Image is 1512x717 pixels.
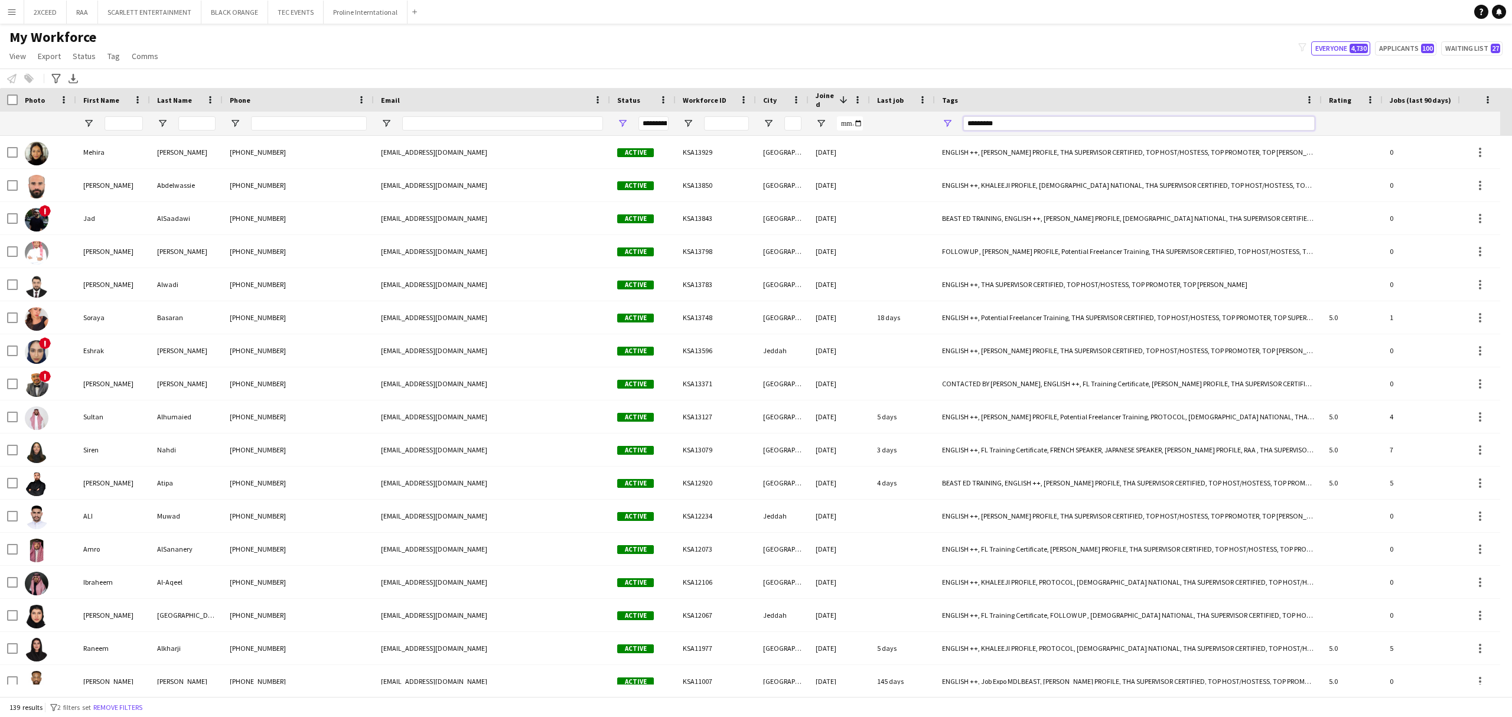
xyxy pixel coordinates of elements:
button: Open Filter Menu [381,118,392,129]
span: Tags [942,96,958,105]
div: [DATE] [809,400,870,433]
div: [EMAIL_ADDRESS][DOMAIN_NAME] [374,334,610,367]
div: 3 days [870,434,935,466]
div: [EMAIL_ADDRESS][DOMAIN_NAME] [374,467,610,499]
input: Joined Filter Input [837,116,863,131]
span: Active [617,611,654,620]
div: [GEOGRAPHIC_DATA] [756,566,809,598]
div: Jeddah [756,500,809,532]
div: [EMAIL_ADDRESS][DOMAIN_NAME] [374,268,610,301]
img: Siren Nahdi [25,439,48,463]
span: Active [617,214,654,223]
span: Last Name [157,96,192,105]
div: KSA13783 [676,268,756,301]
div: [PHONE_NUMBER] [223,533,374,565]
div: [PERSON_NAME] [150,665,223,698]
a: View [5,48,31,64]
input: City Filter Input [784,116,801,131]
div: KSA13127 [676,400,756,433]
span: Workforce ID [683,96,726,105]
div: [DATE] [809,632,870,664]
div: CONTACTED BY [PERSON_NAME], ENGLISH ++, FL Training Certificate, [PERSON_NAME] PROFILE, THA SUPER... [935,367,1322,400]
div: ENGLISH ++, [PERSON_NAME] PROFILE, THA SUPERVISOR CERTIFIED, TOP HOST/HOSTESS, TOP PROMOTER, TOP ... [935,136,1322,168]
div: [DATE] [809,334,870,367]
div: KSA13079 [676,434,756,466]
div: 0 [1383,367,1480,400]
div: 0 [1383,334,1480,367]
div: [PERSON_NAME] [150,334,223,367]
div: 5.0 [1322,467,1383,499]
button: RAA [67,1,98,24]
div: KSA12234 [676,500,756,532]
div: [PHONE_NUMBER] [223,400,374,433]
div: KSA13929 [676,136,756,168]
app-action-btn: Advanced filters [49,71,63,86]
div: ENGLISH ++, FL Training Certificate, FOLLOW UP , [DEMOGRAPHIC_DATA] NATIONAL, THA SUPERVISOR CERT... [935,599,1322,631]
div: Basaran [150,301,223,334]
div: KSA13843 [676,202,756,234]
span: Active [617,545,654,554]
button: TEC EVENTS [268,1,324,24]
div: 0 [1383,533,1480,565]
div: [EMAIL_ADDRESS][DOMAIN_NAME] [374,500,610,532]
span: ! [39,337,51,349]
div: [PHONE_NUMBER] [223,665,374,698]
span: Active [617,347,654,356]
div: Mehira [76,136,150,168]
input: Email Filter Input [402,116,603,131]
input: Last Name Filter Input [178,116,216,131]
a: Export [33,48,66,64]
div: FOLLOW UP , [PERSON_NAME] PROFILE, Potential Freelancer Training, THA SUPERVISOR CERTIFIED, TOP H... [935,235,1322,268]
div: [PHONE_NUMBER] [223,599,374,631]
div: [EMAIL_ADDRESS][DOMAIN_NAME] [374,599,610,631]
div: 5.0 [1322,301,1383,334]
div: [PHONE_NUMBER] [223,566,374,598]
img: Sultan Alhumaied [25,406,48,430]
div: [PHONE_NUMBER] [223,367,374,400]
span: Rating [1329,96,1351,105]
span: Export [38,51,61,61]
div: KSA11007 [676,665,756,698]
div: [EMAIL_ADDRESS][DOMAIN_NAME] [374,400,610,433]
div: [DATE] [809,566,870,598]
div: [EMAIL_ADDRESS][DOMAIN_NAME] [374,434,610,466]
span: Jobs (last 90 days) [1390,96,1451,105]
input: Tags Filter Input [963,116,1315,131]
div: [PHONE_NUMBER] [223,334,374,367]
div: [PERSON_NAME] [76,599,150,631]
span: Active [617,281,654,289]
input: Phone Filter Input [251,116,367,131]
a: Tag [103,48,125,64]
div: [DATE] [809,367,870,400]
div: KSA13748 [676,301,756,334]
div: 5 [1383,632,1480,664]
div: AlSananery [150,533,223,565]
div: [EMAIL_ADDRESS][DOMAIN_NAME] [374,566,610,598]
button: Open Filter Menu [617,118,628,129]
div: [GEOGRAPHIC_DATA] [756,367,809,400]
div: [PERSON_NAME] [150,367,223,400]
div: ENGLISH ++, KHALEEJI PROFILE, PROTOCOL, [DEMOGRAPHIC_DATA] NATIONAL, THA SUPERVISOR CERTIFIED, TO... [935,632,1322,664]
div: [DATE] [809,202,870,234]
button: Open Filter Menu [816,118,826,129]
div: [PERSON_NAME] [76,467,150,499]
div: 5 [1383,467,1480,499]
button: 2XCEED [24,1,67,24]
span: Active [617,380,654,389]
div: ALI [76,500,150,532]
div: [PERSON_NAME] [150,235,223,268]
button: Open Filter Menu [763,118,774,129]
span: Tag [107,51,120,61]
span: Photo [25,96,45,105]
a: Status [68,48,100,64]
div: Raneem [76,632,150,664]
div: [GEOGRAPHIC_DATA] [756,632,809,664]
div: [PHONE_NUMBER] [223,301,374,334]
div: [DATE] [809,467,870,499]
div: 5.0 [1322,632,1383,664]
div: [EMAIL_ADDRESS][DOMAIN_NAME] [374,665,610,698]
div: KSA12106 [676,566,756,598]
span: Joined [816,91,835,109]
img: Jad AlSaadawi [25,208,48,232]
div: 7 [1383,434,1480,466]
